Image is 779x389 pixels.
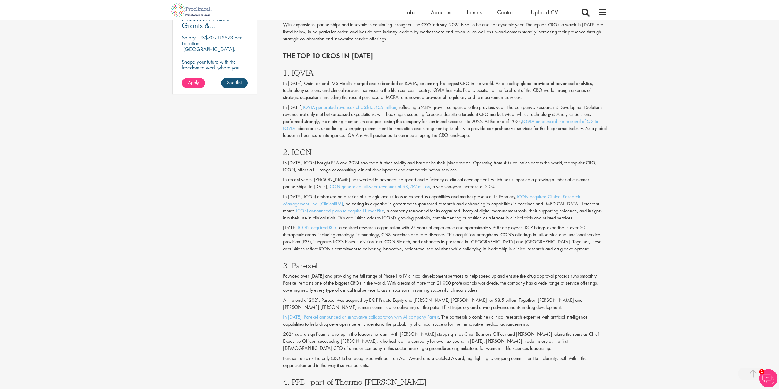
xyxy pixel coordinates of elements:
[283,21,607,43] p: With expansions, partnerships and innovations continuing throughout the CRO industry, 2025 is set...
[283,80,607,101] p: In [DATE], Quintiles and IMS Health merged and rebranded as IQVIA, becoming the largest CRO in th...
[283,331,607,352] p: 2024 saw a significant shake-up in the leadership team, with [PERSON_NAME] stepping in as Chief B...
[188,79,199,86] span: Apply
[283,378,607,386] h3: 4. PPD, part of Thermo [PERSON_NAME]
[283,193,580,207] a: ICON acquired Clinical Research Management, Inc. (ClinicalRM)
[497,8,515,16] a: Contact
[531,8,558,16] a: Upload CV
[283,52,607,60] h2: The top 10 CROs in [DATE]
[182,40,200,47] span: Location:
[303,104,396,110] a: IQVIA generated revenues of US$15,405 million
[466,8,482,16] a: Join us
[405,8,415,16] a: Jobs
[283,159,607,174] p: In [DATE], ICON bought PRA and 2024 saw them further solidify and harmonise their joined teams. O...
[298,224,337,231] a: ICON acquired KCR
[283,314,607,328] p: . The partnership combines clinical research expertise with artificial intelligence capabilities ...
[759,369,764,374] span: 1
[198,34,252,41] p: US$70 - US$73 per hour
[296,208,384,214] a: ICON announced plans to acquire HumanFirst
[283,297,607,311] p: At the end of 2021, Parexel was acquired by EQT Private Equity and [PERSON_NAME] [PERSON_NAME] fo...
[283,273,607,294] p: Founded over [DATE] and providing the full range of Phase I to IV clinical development services t...
[182,14,248,29] a: Medical Affairs Grants & Sponsorship
[283,262,607,270] h3: 3. Parexel
[182,13,229,38] span: Medical Affairs Grants & Sponsorship
[283,224,607,252] p: [DATE], , a contract research organisation with 27 years of experience and approximately 900 empl...
[283,104,607,139] p: In [DATE], , reflecting a 2.8% growth compared to the previous year. The company’s Research & Dev...
[328,183,430,190] a: ICON generated full-year revenues of $8,282 million
[283,148,607,156] h3: 2. ICON
[283,118,598,132] a: IQVIA announced the rebrand of Q2 to IQVIA
[182,46,235,58] p: [GEOGRAPHIC_DATA], [GEOGRAPHIC_DATA]
[283,69,607,77] h3: 1. IQVIA
[182,78,205,88] a: Apply
[759,369,777,387] img: Chatbot
[283,176,607,190] p: In recent years, [PERSON_NAME] has worked to advance the speed and efficiency of clinical develop...
[283,355,607,369] p: Parexel remains the only CRO to be recognised with both an ACE Award and a Catalyst Award, highli...
[182,59,248,88] p: Shape your future with the freedom to work where you thrive! Join our client with this fully remo...
[221,78,248,88] a: Shortlist
[283,193,607,221] p: In [DATE], ICON embarked on a series of strategic acquisitions to expand its capabilities and mar...
[431,8,451,16] a: About us
[283,314,439,320] a: In [DATE], Parexel announced an innovative collaboration with AI company Partex
[182,34,196,41] span: Salary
